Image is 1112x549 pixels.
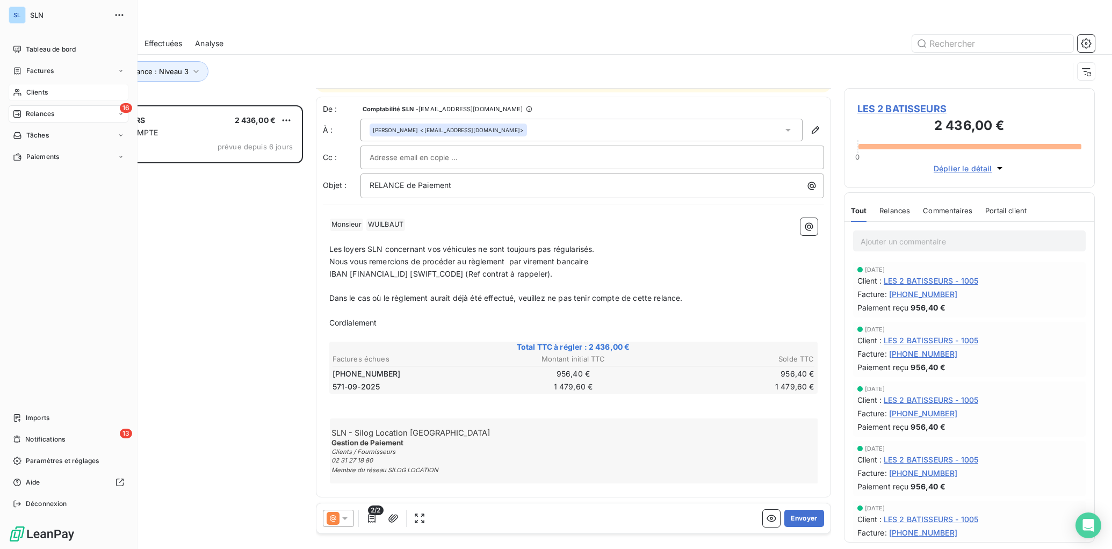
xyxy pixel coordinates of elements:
span: prévue depuis 6 jours [218,142,293,151]
span: LES 2 BATISSEURS - 1005 [884,275,978,286]
span: LES 2 BATISSEURS - 1005 [884,394,978,406]
span: Monsieur [330,219,363,231]
span: LES 2 BATISSEURS [857,102,1082,116]
label: À : [323,125,360,135]
span: 956,40 € [911,362,945,373]
span: 571-09-2025 [333,381,380,392]
span: Dans le cas où le règlement aurait déjà été effectué, veuillez ne pas tenir compte de cette relance. [329,293,683,302]
span: LES 2 BATISSEURS - 1005 [884,335,978,346]
span: [PHONE_NUMBER] [889,288,957,300]
span: [PHONE_NUMBER] [333,369,401,379]
span: Nous vous remercions de procéder au règlement par virement bancaire [329,257,588,266]
span: Facture : [857,527,887,538]
span: 956,40 € [911,302,945,313]
span: [DATE] [865,266,885,273]
span: Factures [26,66,54,76]
span: 2 436,00 € [235,115,276,125]
span: [PERSON_NAME] [373,126,418,134]
th: Factures échues [332,353,492,365]
span: Facture : [857,348,887,359]
span: Effectuées [145,38,183,49]
span: Tout [851,206,867,215]
span: Paiements [26,152,59,162]
span: 0 [855,153,860,161]
span: 13 [120,429,132,438]
div: grid [52,105,303,549]
span: Client : [857,394,882,406]
span: [DATE] [865,505,885,511]
th: Montant initial TTC [493,353,653,365]
span: Paiement reçu [857,302,909,313]
span: Facture : [857,288,887,300]
span: [DATE] [865,386,885,392]
span: Cordialement [329,318,377,327]
span: Total TTC à régler : 2 436,00 € [331,342,816,352]
span: Facture : [857,408,887,419]
button: Envoyer [784,510,824,527]
span: Comptabilité SLN [363,106,414,112]
span: Les loyers SLN concernant vos véhicules ne sont toujours pas régularisés. [329,244,595,254]
span: Déplier le détail [934,163,992,174]
span: Commentaires [923,206,972,215]
span: Paiement reçu [857,481,909,492]
button: Déplier le détail [930,162,1008,175]
h3: 2 436,00 € [857,116,1082,138]
span: Objet : [323,180,347,190]
span: Paiement reçu [857,421,909,432]
span: Aide [26,478,40,487]
div: SL [9,6,26,24]
span: LES 2 BATISSEURS - 1005 [884,454,978,465]
span: De : [323,104,360,114]
span: WUILBAUT [366,219,405,231]
span: [PHONE_NUMBER] [889,467,957,479]
span: [PHONE_NUMBER] [889,527,957,538]
img: Logo LeanPay [9,525,75,543]
td: 1 479,60 € [654,381,814,393]
td: 1 479,60 € [493,381,653,393]
span: 956,40 € [911,481,945,492]
span: Clients [26,88,48,97]
span: RELANCE de Paiement [370,180,452,190]
span: [PHONE_NUMBER] [889,348,957,359]
span: Notifications [25,435,65,444]
span: Analyse [195,38,223,49]
span: Relances [26,109,54,119]
span: Tableau de bord [26,45,76,54]
span: Client : [857,454,882,465]
td: 956,40 € [493,368,653,380]
td: 956,40 € [654,368,814,380]
span: 2/2 [368,505,383,515]
span: Paiement reçu [857,362,909,373]
input: Rechercher [912,35,1073,52]
span: Déconnexion [26,499,67,509]
span: Tâches [26,131,49,140]
span: Relances [879,206,910,215]
label: Cc : [323,152,360,163]
span: IBAN [FINANCIAL_ID] [SWIFT_CODE] (Ref contrat à rappeler). [329,269,553,278]
span: - [EMAIL_ADDRESS][DOMAIN_NAME] [416,106,523,112]
span: SLN [30,11,107,19]
span: Paramètres et réglages [26,456,99,466]
span: Client : [857,275,882,286]
span: Imports [26,413,49,423]
span: LES 2 BATISSEURS - 1005 [884,514,978,525]
span: Niveau de relance : Niveau 3 [92,67,189,76]
span: Client : [857,514,882,525]
a: Aide [9,474,128,491]
span: [DATE] [865,445,885,452]
span: Facture : [857,467,887,479]
span: [DATE] [865,326,885,333]
div: Open Intercom Messenger [1075,512,1101,538]
div: <[EMAIL_ADDRESS][DOMAIN_NAME]> [373,126,524,134]
th: Solde TTC [654,353,814,365]
button: Niveau de relance : Niveau 3 [76,61,208,82]
span: Portail client [985,206,1027,215]
span: [PHONE_NUMBER] [889,408,957,419]
input: Adresse email en copie ... [370,149,485,165]
span: Client : [857,335,882,346]
span: 956,40 € [911,421,945,432]
span: 16 [120,103,132,113]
